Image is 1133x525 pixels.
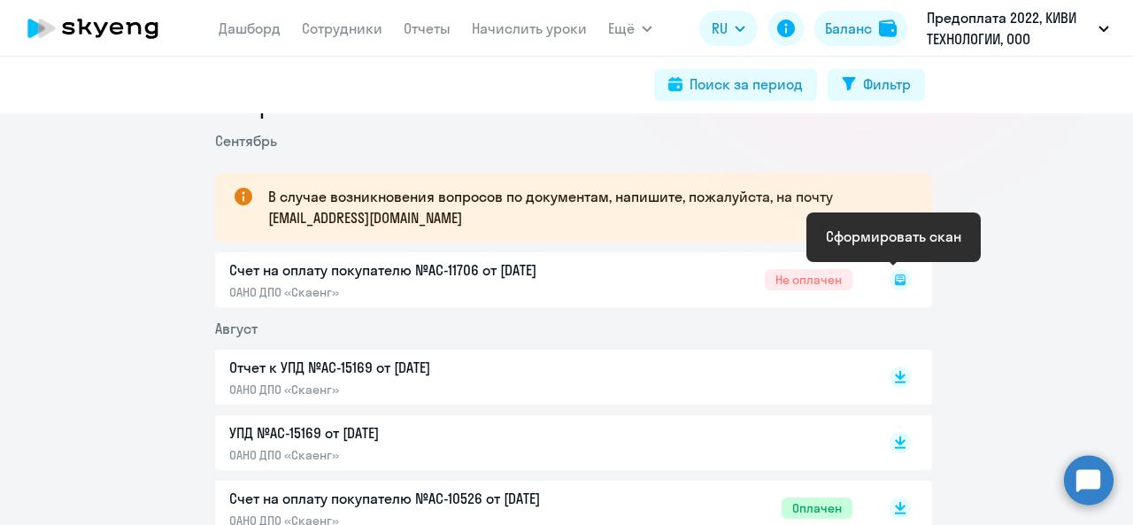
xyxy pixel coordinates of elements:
span: Сентябрь [215,132,277,150]
div: Поиск за период [690,73,803,95]
span: Ещё [608,18,635,39]
p: УПД №AC-15169 от [DATE] [229,422,601,444]
button: Поиск за период [654,69,817,101]
div: Фильтр [863,73,911,95]
a: Отчет к УПД №AC-15169 от [DATE]ОАНО ДПО «Скаенг» [229,357,852,398]
img: balance [879,19,897,37]
p: Предоплата 2022, КИВИ ТЕХНОЛОГИИ, ООО [927,7,1091,50]
a: Отчеты [404,19,451,37]
span: RU [712,18,728,39]
p: ОАНО ДПО «Скаенг» [229,447,601,463]
p: Отчет к УПД №AC-15169 от [DATE] [229,357,601,378]
button: Ещё [608,11,652,46]
p: Счет на оплату покупателю №AC-10526 от [DATE] [229,488,601,509]
button: Предоплата 2022, КИВИ ТЕХНОЛОГИИ, ООО [918,7,1118,50]
button: RU [699,11,758,46]
p: ОАНО ДПО «Скаенг» [229,382,601,398]
a: Дашборд [219,19,281,37]
button: Балансbalance [814,11,907,46]
a: Сотрудники [302,19,382,37]
span: Оплачен [782,498,852,519]
button: Фильтр [828,69,925,101]
p: В случае возникновения вопросов по документам, напишите, пожалуйста, на почту [EMAIL_ADDRESS][DOM... [268,186,900,228]
span: Август [215,320,258,337]
div: Баланс [825,18,872,39]
a: Начислить уроки [472,19,587,37]
div: Сформировать скан [826,226,961,247]
a: УПД №AC-15169 от [DATE]ОАНО ДПО «Скаенг» [229,422,852,463]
